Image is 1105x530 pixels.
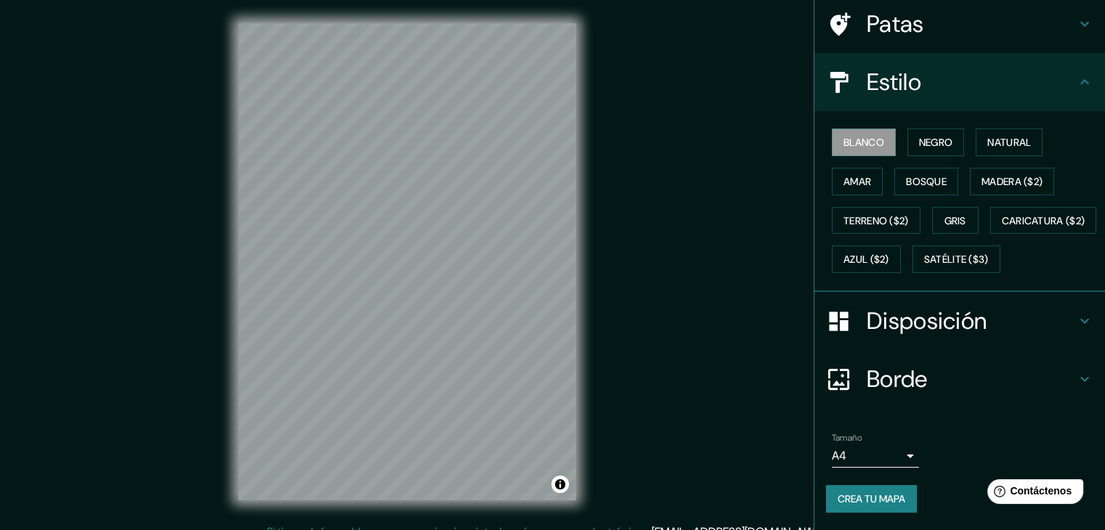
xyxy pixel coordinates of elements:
[976,129,1043,156] button: Natural
[906,175,947,188] font: Bosque
[832,245,901,273] button: Azul ($2)
[867,364,928,394] font: Borde
[944,214,966,227] font: Gris
[814,350,1105,408] div: Borde
[843,214,909,227] font: Terreno ($2)
[867,9,924,39] font: Patas
[894,168,958,195] button: Bosque
[919,136,953,149] font: Negro
[826,485,917,513] button: Crea tu mapa
[832,129,896,156] button: Blanco
[814,53,1105,111] div: Estilo
[832,207,920,235] button: Terreno ($2)
[987,136,1031,149] font: Natural
[867,67,921,97] font: Estilo
[976,473,1089,514] iframe: Lanzador de widgets de ayuda
[238,23,576,500] canvas: Mapa
[832,444,919,468] div: A4
[843,253,889,266] font: Azul ($2)
[832,448,846,463] font: A4
[832,168,883,195] button: Amar
[932,207,979,235] button: Gris
[907,129,965,156] button: Negro
[912,245,1000,273] button: Satélite ($3)
[981,175,1043,188] font: Madera ($2)
[551,476,569,493] button: Activar o desactivar atribución
[867,306,987,336] font: Disposición
[970,168,1054,195] button: Madera ($2)
[838,492,905,505] font: Crea tu mapa
[843,136,884,149] font: Blanco
[843,175,871,188] font: Amar
[1002,214,1085,227] font: Caricatura ($2)
[924,253,989,266] font: Satélite ($3)
[832,432,862,444] font: Tamaño
[814,292,1105,350] div: Disposición
[990,207,1097,235] button: Caricatura ($2)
